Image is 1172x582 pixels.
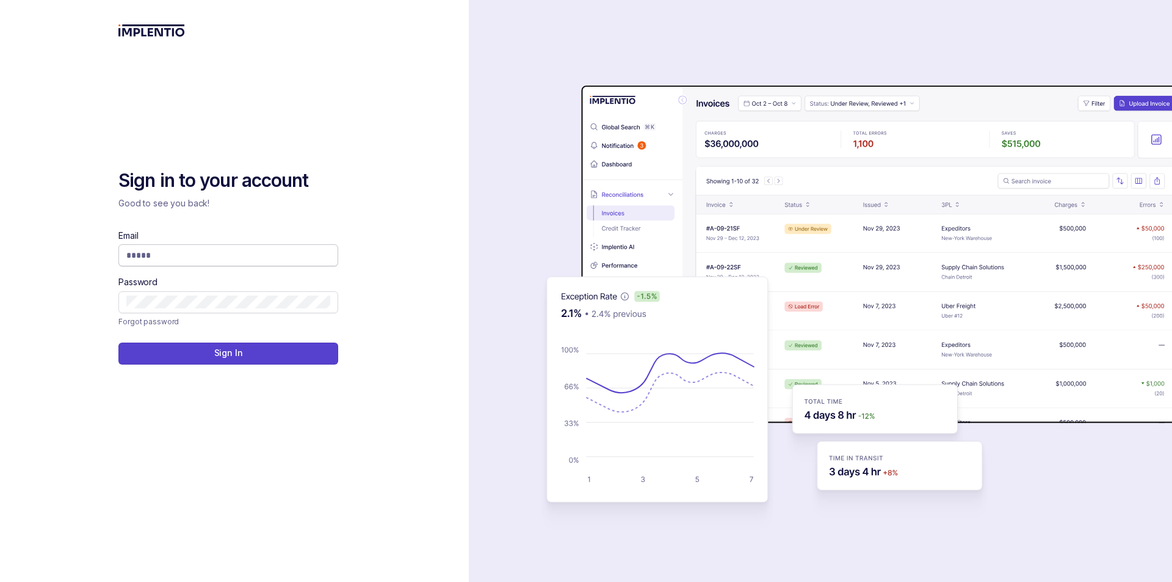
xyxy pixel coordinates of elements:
[118,316,179,328] a: Link Forgot password
[118,169,338,193] h2: Sign in to your account
[118,24,185,37] img: logo
[118,230,138,242] label: Email
[118,197,338,209] p: Good to see you back!
[214,347,243,359] p: Sign In
[118,316,179,328] p: Forgot password
[118,343,338,365] button: Sign In
[118,276,157,288] label: Password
